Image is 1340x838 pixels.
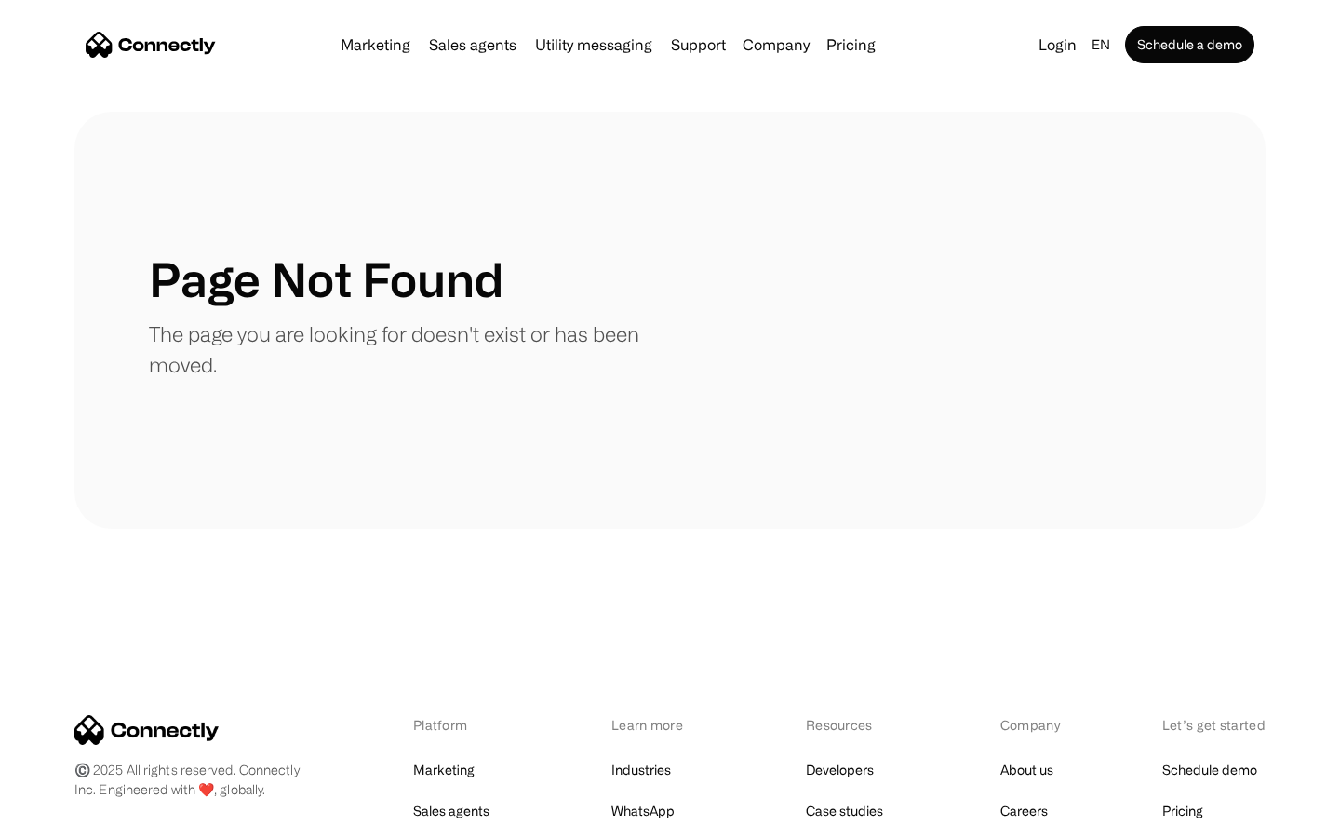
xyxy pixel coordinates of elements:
[806,798,883,824] a: Case studies
[737,32,815,58] div: Company
[611,757,671,783] a: Industries
[611,715,709,735] div: Learn more
[1000,798,1048,824] a: Careers
[1000,715,1065,735] div: Company
[86,31,216,59] a: home
[611,798,675,824] a: WhatsApp
[1084,32,1121,58] div: en
[1031,32,1084,58] a: Login
[819,37,883,52] a: Pricing
[19,804,112,831] aside: Language selected: English
[1000,757,1053,783] a: About us
[743,32,810,58] div: Company
[422,37,524,52] a: Sales agents
[413,715,515,735] div: Platform
[413,798,489,824] a: Sales agents
[1162,757,1257,783] a: Schedule demo
[149,318,670,380] p: The page you are looking for doesn't exist or has been moved.
[528,37,660,52] a: Utility messaging
[333,37,418,52] a: Marketing
[1092,32,1110,58] div: en
[37,805,112,831] ul: Language list
[663,37,733,52] a: Support
[806,715,904,735] div: Resources
[806,757,874,783] a: Developers
[1162,798,1203,824] a: Pricing
[149,251,503,307] h1: Page Not Found
[1162,715,1266,735] div: Let’s get started
[413,757,475,783] a: Marketing
[1125,26,1254,63] a: Schedule a demo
